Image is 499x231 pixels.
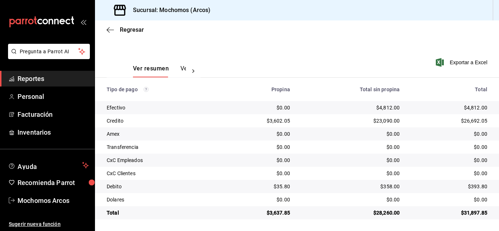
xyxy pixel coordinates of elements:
div: $0.00 [302,170,400,177]
div: $393.80 [411,183,487,190]
div: $4,812.00 [302,104,400,111]
div: $26,692.05 [411,117,487,124]
span: Ayuda [18,161,79,170]
div: Tipo de pago [107,86,215,92]
div: $0.00 [411,196,487,203]
div: $0.00 [227,157,290,164]
div: $35.80 [227,183,290,190]
div: $0.00 [227,130,290,138]
div: $23,090.00 [302,117,400,124]
span: Pregunta a Parrot AI [20,48,79,55]
div: CxC Clientes [107,170,215,177]
button: Ver pagos [180,65,208,77]
button: Exportar a Excel [437,58,487,67]
div: $0.00 [302,143,400,151]
div: $0.00 [227,170,290,177]
div: CxC Empleados [107,157,215,164]
div: $0.00 [302,157,400,164]
div: $31,897.85 [411,209,487,216]
svg: Los pagos realizados con Pay y otras terminales son montos brutos. [144,87,149,92]
span: Inventarios [18,127,89,137]
div: Total [107,209,215,216]
button: Regresar [107,26,144,33]
div: $4,812.00 [411,104,487,111]
div: Total [411,86,487,92]
span: Facturación [18,109,89,119]
div: $0.00 [411,170,487,177]
h3: Sucursal: Mochomos (Arcos) [127,6,210,15]
button: Pregunta a Parrot AI [8,44,90,59]
button: Ver resumen [133,65,169,77]
div: $0.00 [302,196,400,203]
div: $3,637.85 [227,209,290,216]
div: $0.00 [411,157,487,164]
span: Recomienda Parrot [18,178,89,188]
div: $0.00 [302,130,400,138]
div: $0.00 [227,104,290,111]
div: $3,602.05 [227,117,290,124]
div: Amex [107,130,215,138]
div: $0.00 [227,196,290,203]
div: $0.00 [411,130,487,138]
a: Pregunta a Parrot AI [5,53,90,61]
span: Regresar [120,26,144,33]
div: $28,260.00 [302,209,400,216]
div: $0.00 [411,143,487,151]
div: navigation tabs [133,65,186,77]
div: $358.00 [302,183,400,190]
span: Sugerir nueva función [9,220,89,228]
button: open_drawer_menu [80,19,86,25]
span: Mochomos Arcos [18,196,89,205]
div: $0.00 [227,143,290,151]
div: Credito [107,117,215,124]
div: Transferencia [107,143,215,151]
div: Total sin propina [302,86,400,92]
span: Reportes [18,74,89,84]
div: Debito [107,183,215,190]
div: Dolares [107,196,215,203]
span: Personal [18,92,89,101]
div: Propina [227,86,290,92]
div: Efectivo [107,104,215,111]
